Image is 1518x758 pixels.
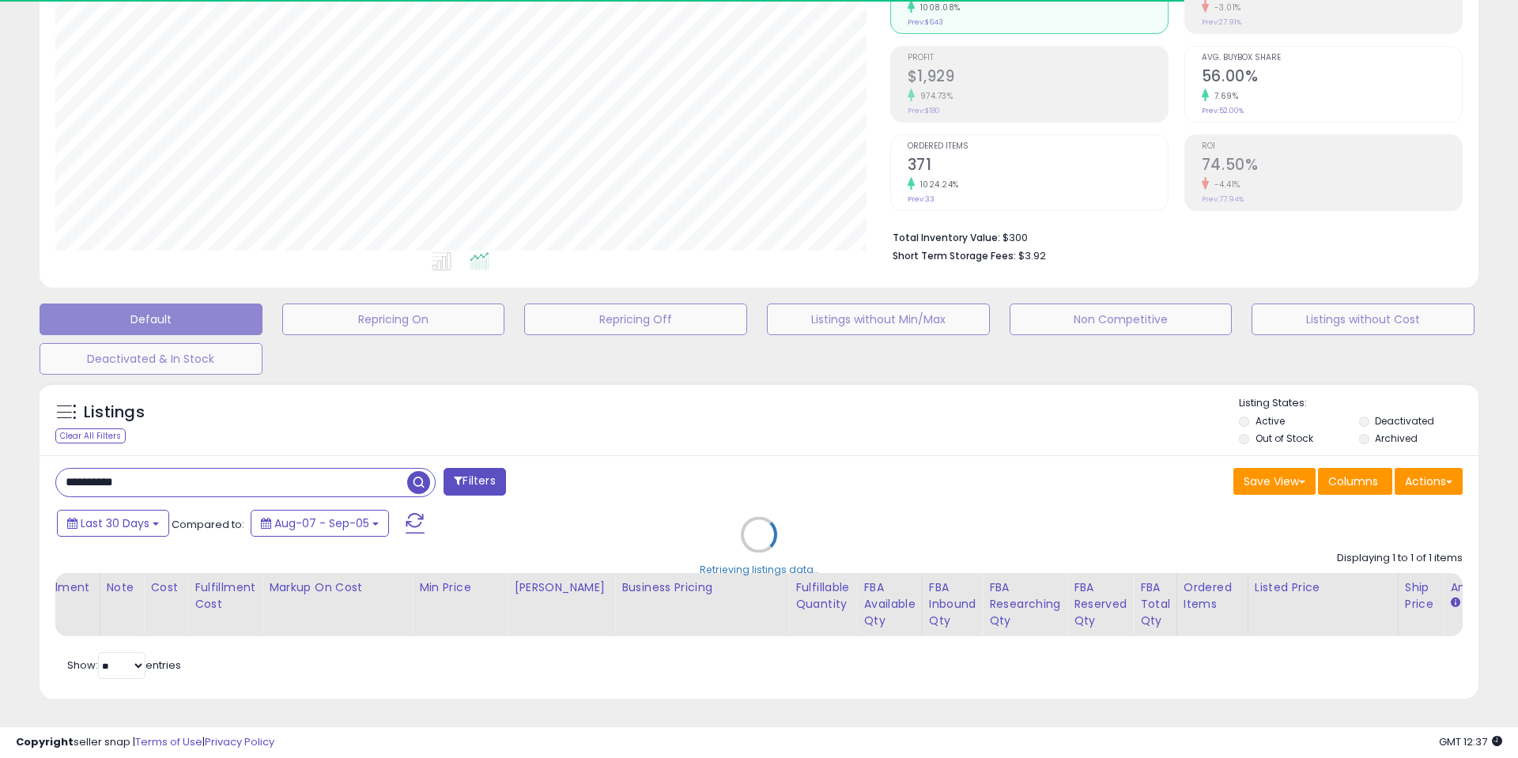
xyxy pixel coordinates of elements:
[893,227,1451,246] li: $300
[908,156,1168,177] h2: 371
[1202,106,1244,115] small: Prev: 52.00%
[893,231,1000,244] b: Total Inventory Value:
[1209,2,1241,13] small: -3.01%
[915,179,959,190] small: 1024.24%
[135,734,202,749] a: Terms of Use
[908,17,943,27] small: Prev: $643
[16,734,74,749] strong: Copyright
[524,304,747,335] button: Repricing Off
[1202,67,1462,89] h2: 56.00%
[915,2,961,13] small: 1008.08%
[205,734,274,749] a: Privacy Policy
[1252,304,1475,335] button: Listings without Cost
[908,54,1168,62] span: Profit
[908,106,940,115] small: Prev: $180
[908,67,1168,89] h2: $1,929
[1010,304,1233,335] button: Non Competitive
[908,142,1168,151] span: Ordered Items
[700,562,818,576] div: Retrieving listings data..
[893,249,1016,262] b: Short Term Storage Fees:
[40,343,262,375] button: Deactivated & In Stock
[1202,194,1244,204] small: Prev: 77.94%
[1202,54,1462,62] span: Avg. Buybox Share
[1202,17,1241,27] small: Prev: 27.91%
[1209,90,1239,102] small: 7.69%
[282,304,505,335] button: Repricing On
[1202,156,1462,177] h2: 74.50%
[40,304,262,335] button: Default
[1202,142,1462,151] span: ROI
[1439,734,1502,749] span: 2025-10-8 12:37 GMT
[767,304,990,335] button: Listings without Min/Max
[1018,248,1046,263] span: $3.92
[915,90,953,102] small: 974.73%
[908,194,935,204] small: Prev: 33
[16,735,274,750] div: seller snap | |
[1209,179,1240,190] small: -4.41%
